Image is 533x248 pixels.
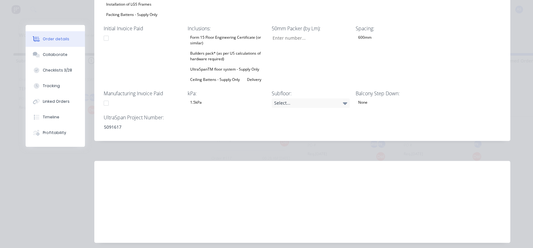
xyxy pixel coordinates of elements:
div: Delivery [244,76,264,84]
button: Order details [26,31,85,47]
div: Linked Orders [43,99,70,104]
button: Tracking [26,78,85,94]
div: Profitability [43,130,66,136]
div: Ceiling Battens - Supply Only [188,76,242,84]
div: Order details [43,36,69,42]
div: 1.5kPa [188,98,204,107]
label: Initial Invoice Paid [104,25,182,32]
div: None [356,98,370,107]
input: Enter number... [267,33,349,43]
button: Timeline [26,109,85,125]
div: Packing Battens - Supply Only [104,11,160,19]
div: Select... [272,98,350,108]
div: Checklists 3/28 [43,67,72,73]
div: Builders pack* (as per US calculations of hardware required) [188,49,266,63]
button: Collaborate [26,47,85,62]
div: Form 15 Floor Engineering Certificate (or similar) [188,33,266,47]
button: Checklists 3/28 [26,62,85,78]
div: Tracking [43,83,60,89]
div: 5091617 [99,122,177,131]
div: Timeline [43,114,59,120]
label: UltraSpan Project Number: [104,114,182,121]
label: Balcony Step Down: [356,90,434,97]
div: Installation of LGS Frames [104,0,154,8]
label: Manufacturing Invoice Paid [104,90,182,97]
label: Subfloor: [272,90,350,97]
label: Inclusions: [188,25,266,32]
label: 50mm Packer (by Lm): [272,25,350,32]
label: kPa: [188,90,266,97]
button: Profitability [26,125,85,141]
button: Linked Orders [26,94,85,109]
div: Collaborate [43,52,67,57]
label: Spacing: [356,25,434,32]
div: 600mm [356,33,374,42]
div: UltraSpanTM floor system - Supply Only [188,65,262,73]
